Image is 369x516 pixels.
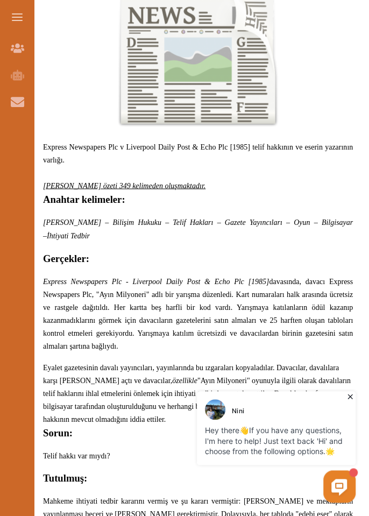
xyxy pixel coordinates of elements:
[43,376,352,423] font: "Ayın Milyoneri" oyunuyla ilgili olarak davalıların telif haklarını ihlal etmelerini önlemek için...
[43,143,353,164] font: Express Newspapers Plc v Liverpool Daily Post & Echo Plc [1985] telif hakkının ve eserin yazarını...
[47,231,90,239] font: İhtiyati Tedbir
[43,252,89,264] font: Gerçekler:
[43,181,205,189] font: [PERSON_NAME] özeti 349 kelimeden oluşmaktadır.
[43,363,339,384] font: Eyalet gazetesinin davalı yayıncıları, yayınlarında bu ızgaraları kopyaladılar. Davacılar, davalı...
[43,427,73,438] font: Sorun:
[111,388,358,505] iframe: HelpCrunch
[43,193,125,204] font: Anahtar kelimeler:
[172,376,197,384] font: özellikle
[43,218,353,239] font: [PERSON_NAME] – Bilişim Hukuku – Telif Hakları – Gazete Yayıncıları – Oyun – Bilgisayar –
[43,472,87,483] font: Tutulmuş:
[43,277,269,285] font: Express Newspapers Plc - Liverpool Daily Post & Echo Plc [1985]
[43,451,110,460] font: Telif hakkı var mıydı?
[269,277,299,285] font: davasında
